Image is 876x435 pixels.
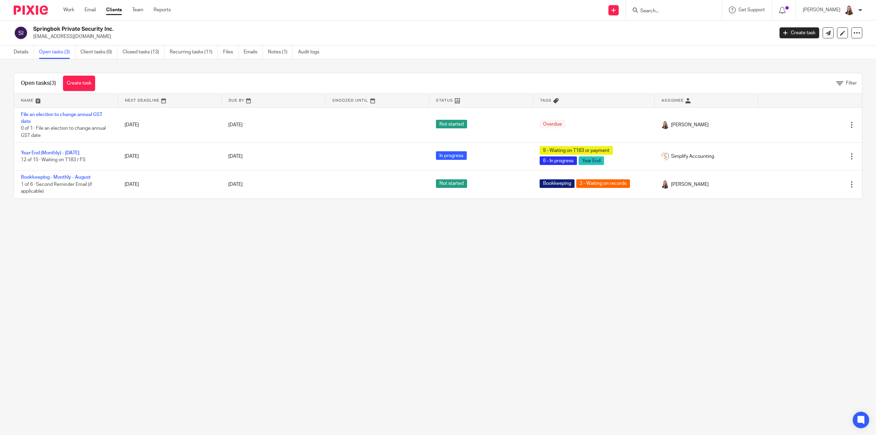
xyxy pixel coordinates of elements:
[21,182,92,194] span: 1 of 6 · Second Reminder Email (if applicable)
[132,7,143,13] a: Team
[540,120,565,128] span: Overdue
[118,170,221,199] td: [DATE]
[85,7,96,13] a: Email
[671,181,709,188] span: [PERSON_NAME]
[738,8,765,12] span: Get Support
[33,33,769,40] p: [EMAIL_ADDRESS][DOMAIN_NAME]
[123,46,165,59] a: Closed tasks (13)
[228,182,243,187] span: [DATE]
[14,46,34,59] a: Details
[118,143,221,170] td: [DATE]
[579,156,604,165] span: Year End
[63,7,74,13] a: Work
[50,80,56,86] span: (3)
[21,151,79,155] a: Year End (Monthly) - [DATE]
[436,99,453,102] span: Status
[671,121,709,128] span: [PERSON_NAME]
[780,27,819,38] a: Create task
[228,123,243,127] span: [DATE]
[21,157,86,162] span: 12 of 15 · Waiting on T183 / FS
[540,179,575,188] span: Bookkeeping
[14,26,28,40] img: svg%3E
[39,46,75,59] a: Open tasks (3)
[80,46,117,59] a: Client tasks (0)
[640,8,701,14] input: Search
[21,126,106,138] span: 0 of 1 · File an election to change annual GST date
[661,152,669,161] img: Screenshot%202023-11-29%20141159.png
[154,7,171,13] a: Reports
[844,5,855,16] img: Larissa-headshot-cropped.jpg
[33,26,622,33] h2: Springbok Private Security Inc.
[540,99,552,102] span: Tags
[436,151,467,160] span: In progress
[14,5,48,15] img: Pixie
[21,80,56,87] h1: Open tasks
[540,156,577,165] span: 6 - In progress
[223,46,239,59] a: Files
[576,179,630,188] span: 2 - Waiting on records
[63,76,95,91] a: Create task
[106,7,122,13] a: Clients
[540,146,613,155] span: 9 - Waiting on T183 or payment
[661,121,669,129] img: Larissa-headshot-cropped.jpg
[803,7,840,13] p: [PERSON_NAME]
[268,46,293,59] a: Notes (1)
[332,99,368,102] span: Snoozed Until
[846,81,857,86] span: Filter
[244,46,263,59] a: Emails
[661,180,669,189] img: Larissa-headshot-cropped.jpg
[228,154,243,159] span: [DATE]
[21,112,102,124] a: File an election to change annual GST date
[298,46,324,59] a: Audit logs
[118,107,221,143] td: [DATE]
[436,120,467,128] span: Not started
[170,46,218,59] a: Recurring tasks (11)
[21,175,91,180] a: Bookkeeping - Monthly - August
[671,153,714,160] span: Simplify Accounting
[436,179,467,188] span: Not started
